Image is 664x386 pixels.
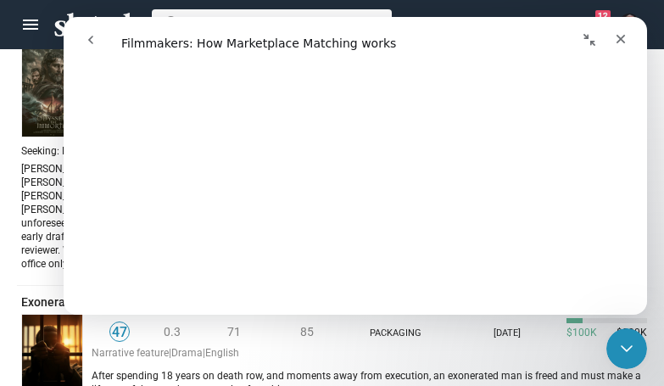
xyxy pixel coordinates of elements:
iframe: Intercom live chat [606,328,647,369]
span: Seeking: Producer [21,145,103,157]
span: Narrative feature | [92,347,171,359]
span: English [205,347,239,359]
span: $500K [610,327,647,340]
div: [PERSON_NAME] the Immortal is a compelling sequel to [PERSON_NAME]’s Odyssey where three sons of ... [21,162,360,271]
a: Exonerated [21,294,643,310]
img: Robert Evans [619,14,639,34]
span: | [203,347,205,359]
span: 85 [300,325,314,338]
button: Robert Evans [611,10,647,37]
span: 12 [595,10,611,21]
td: Packaging [343,310,449,347]
span: 47 [110,324,129,341]
span: 0.3 [164,325,181,338]
iframe: Intercom live chat [64,17,647,315]
input: Search people and projects [152,9,392,40]
span: 71 [227,325,241,338]
span: $100K [566,327,597,340]
img: Odysseus the Immortal [21,47,83,137]
a: 12 [576,12,611,39]
mat-icon: menu [20,14,41,35]
td: [DATE] [449,310,566,347]
span: Drama [171,347,203,359]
